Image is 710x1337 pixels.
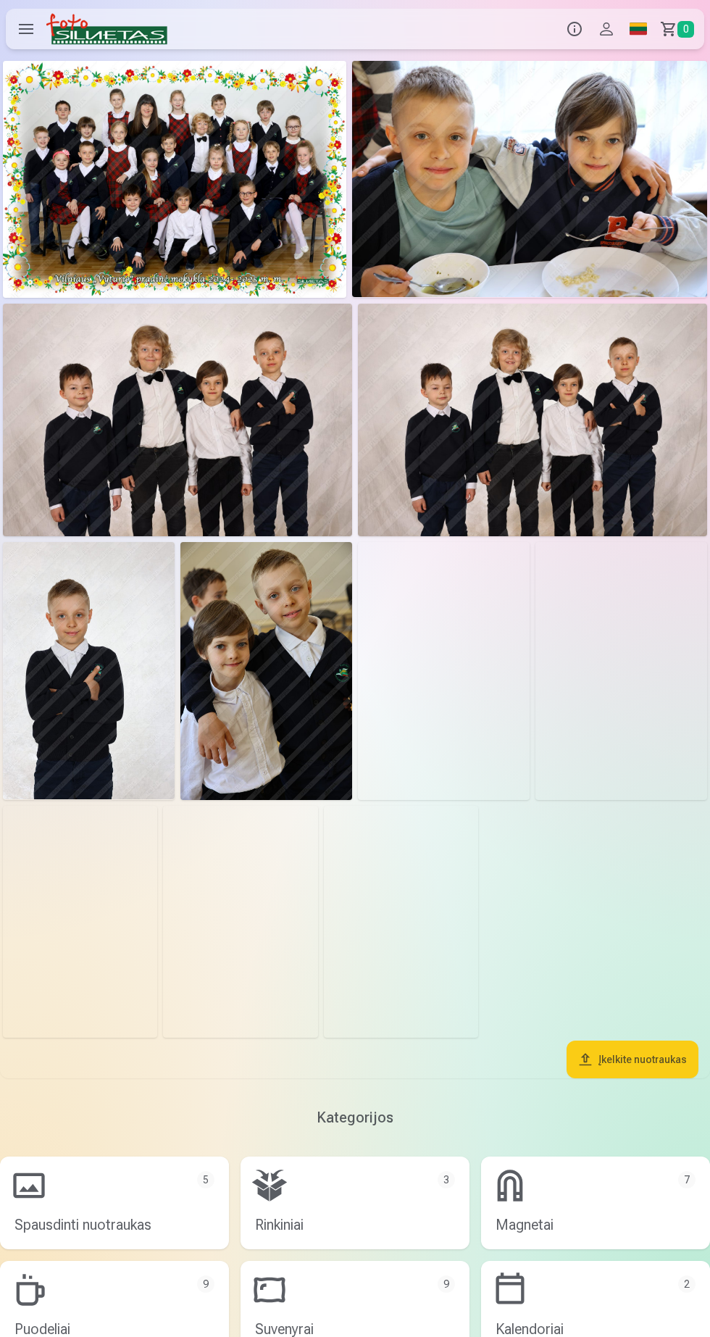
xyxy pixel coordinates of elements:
button: Info [559,9,590,49]
a: Global [622,9,654,49]
a: Magnetai7 [481,1157,710,1249]
a: Rinkiniai3 [241,1157,469,1249]
button: Profilis [590,9,622,49]
div: 7 [678,1171,696,1188]
div: 9 [197,1275,214,1293]
div: 5 [197,1171,214,1188]
img: /v3 [46,13,167,45]
span: 0 [677,21,694,38]
a: Krepšelis0 [654,9,704,49]
button: Įkelkite nuotraukas [567,1041,698,1078]
div: 2 [678,1275,696,1293]
div: 3 [438,1171,455,1188]
div: 9 [438,1275,455,1293]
